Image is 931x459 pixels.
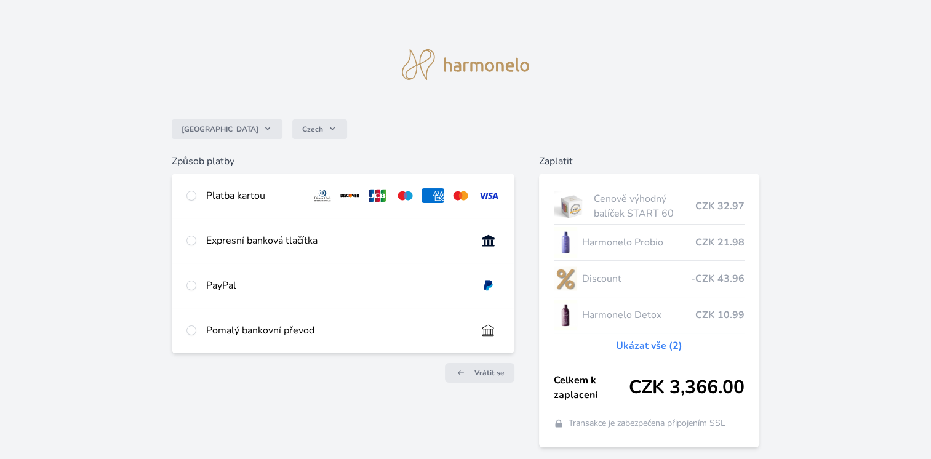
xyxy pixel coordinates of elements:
span: CZK 3,366.00 [629,377,745,399]
span: CZK 10.99 [695,308,745,322]
button: Czech [292,119,347,139]
h6: Způsob platby [172,154,514,169]
span: CZK 21.98 [695,235,745,250]
img: discover.svg [338,188,361,203]
a: Ukázat vše (2) [616,338,682,353]
img: bankTransfer_IBAN.svg [477,323,500,338]
img: onlineBanking_CZ.svg [477,233,500,248]
span: Harmonelo Probio [582,235,695,250]
img: maestro.svg [394,188,417,203]
span: Harmonelo Detox [582,308,695,322]
span: [GEOGRAPHIC_DATA] [182,124,258,134]
span: Vrátit se [474,368,505,378]
span: Celkem k zaplacení [554,373,629,402]
div: PayPal [206,278,467,293]
img: CLEAN_PROBIO_se_stinem_x-lo.jpg [554,227,577,258]
img: DETOX_se_stinem_x-lo.jpg [554,300,577,330]
img: logo.svg [402,49,530,80]
img: amex.svg [422,188,444,203]
img: paypal.svg [477,278,500,293]
button: [GEOGRAPHIC_DATA] [172,119,282,139]
img: diners.svg [311,188,334,203]
img: start.jpg [554,191,589,222]
img: jcb.svg [366,188,389,203]
img: discount-lo.png [554,263,577,294]
span: CZK 32.97 [695,199,745,214]
div: Expresní banková tlačítka [206,233,467,248]
img: mc.svg [449,188,472,203]
span: Czech [302,124,323,134]
img: visa.svg [477,188,500,203]
div: Platba kartou [206,188,302,203]
span: -CZK 43.96 [691,271,745,286]
div: Pomalý bankovní převod [206,323,467,338]
span: Transakce je zabezpečena připojením SSL [569,417,725,429]
span: Discount [582,271,691,286]
span: Cenově výhodný balíček START 60 [594,191,695,221]
a: Vrátit se [445,363,514,383]
h6: Zaplatit [539,154,759,169]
